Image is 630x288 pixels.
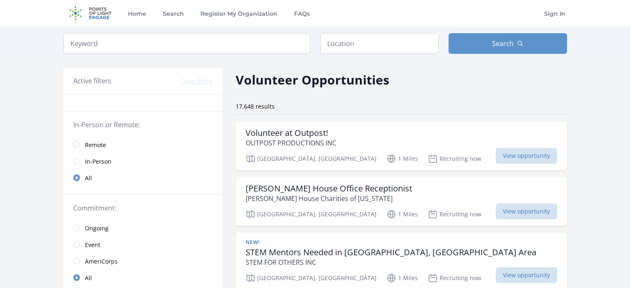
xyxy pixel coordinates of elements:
[246,128,336,138] h3: Volunteer at Outpost!
[386,273,418,283] p: 1 Miles
[63,136,222,153] a: Remote
[246,154,377,164] p: [GEOGRAPHIC_DATA], [GEOGRAPHIC_DATA]
[428,154,481,164] p: Recruiting now
[85,157,111,166] span: In-Person
[85,257,118,266] span: AmeriCorps
[63,153,222,169] a: In-Person
[246,239,260,246] span: New!
[73,76,111,86] h3: Active filters
[246,247,536,257] h3: STEM Mentors Needed in [GEOGRAPHIC_DATA], [GEOGRAPHIC_DATA] Area
[236,102,275,110] span: 17,648 results
[63,220,222,236] a: Ongoing
[246,273,377,283] p: [GEOGRAPHIC_DATA], [GEOGRAPHIC_DATA]
[85,174,92,182] span: All
[428,209,481,219] p: Recruiting now
[63,33,310,54] input: Keyword
[85,224,109,232] span: Ongoing
[246,194,412,203] p: [PERSON_NAME] House Charities of [US_STATE]
[496,148,557,164] span: View opportunity
[496,203,557,219] span: View opportunity
[181,77,212,85] button: Clear filters
[63,236,222,253] a: Event
[73,203,212,213] legend: Commitment:
[85,141,106,149] span: Remote
[85,241,100,249] span: Event
[236,177,567,226] a: [PERSON_NAME] House Office Receptionist [PERSON_NAME] House Charities of [US_STATE] [GEOGRAPHIC_D...
[246,184,412,194] h3: [PERSON_NAME] House Office Receptionist
[320,33,439,54] input: Location
[428,273,481,283] p: Recruiting now
[236,70,389,89] h2: Volunteer Opportunities
[236,121,567,170] a: Volunteer at Outpost! OUTPOST PRODUCTIONS INC [GEOGRAPHIC_DATA], [GEOGRAPHIC_DATA] 1 Miles Recrui...
[63,253,222,269] a: AmeriCorps
[63,169,222,186] a: All
[492,39,514,48] span: Search
[386,209,418,219] p: 1 Miles
[63,269,222,286] a: All
[246,138,336,148] p: OUTPOST PRODUCTIONS INC
[246,209,377,219] p: [GEOGRAPHIC_DATA], [GEOGRAPHIC_DATA]
[85,274,92,282] span: All
[449,33,567,54] button: Search
[246,257,536,267] p: STEM FOR OTHERS INC
[73,120,212,130] legend: In-Person or Remote:
[496,267,557,283] span: View opportunity
[386,154,418,164] p: 1 Miles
